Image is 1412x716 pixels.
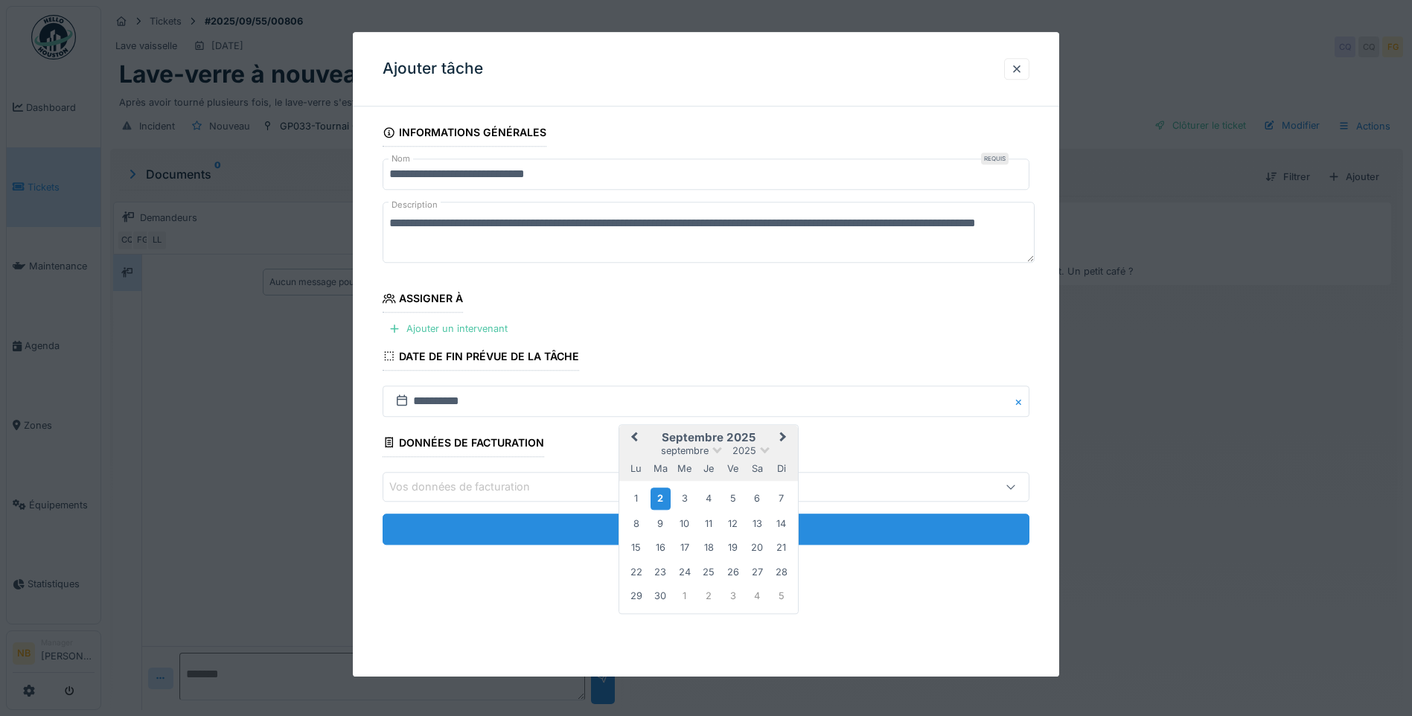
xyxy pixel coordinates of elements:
div: Choose mardi 23 septembre 2025 [651,562,671,582]
div: Choose vendredi 19 septembre 2025 [723,538,743,558]
div: Choose vendredi 12 septembre 2025 [723,514,743,534]
div: mercredi [674,459,694,479]
div: Choose jeudi 2 octobre 2025 [699,586,719,607]
div: vendredi [723,459,743,479]
div: Month septembre, 2025 [624,486,793,608]
div: Choose mercredi 1 octobre 2025 [674,586,694,607]
button: Previous Month [621,426,645,450]
span: septembre [661,445,709,456]
div: Choose vendredi 3 octobre 2025 [723,586,743,607]
div: Choose dimanche 5 octobre 2025 [771,586,791,607]
div: Choose samedi 6 septembre 2025 [747,489,767,509]
span: 2025 [732,445,756,456]
button: Close [1013,386,1029,417]
label: Description [389,196,441,214]
div: Données de facturation [383,432,544,457]
div: Choose lundi 1 septembre 2025 [626,489,646,509]
div: Choose samedi 20 septembre 2025 [747,538,767,558]
div: Choose lundi 15 septembre 2025 [626,538,646,558]
div: samedi [747,459,767,479]
div: Choose lundi 22 septembre 2025 [626,562,646,582]
div: Choose dimanche 21 septembre 2025 [771,538,791,558]
div: Choose mardi 9 septembre 2025 [651,514,671,534]
div: Choose dimanche 14 septembre 2025 [771,514,791,534]
div: dimanche [771,459,791,479]
div: Choose mercredi 24 septembre 2025 [674,562,694,582]
div: Vos données de facturation [389,479,551,495]
div: Choose mercredi 17 septembre 2025 [674,538,694,558]
button: Next Month [773,426,796,450]
div: Date de fin prévue de la tâche [383,345,579,371]
div: Choose jeudi 11 septembre 2025 [699,514,719,534]
div: Choose samedi 27 septembre 2025 [747,562,767,582]
div: Choose mardi 16 septembre 2025 [651,538,671,558]
div: Ajouter un intervenant [383,319,514,339]
div: Requis [981,153,1009,164]
h3: Ajouter tâche [383,60,483,78]
div: Choose jeudi 4 septembre 2025 [699,489,719,509]
div: Choose mardi 30 septembre 2025 [651,586,671,607]
div: Informations générales [383,121,546,147]
div: Choose dimanche 7 septembre 2025 [771,489,791,509]
div: Choose lundi 29 septembre 2025 [626,586,646,607]
div: Choose mardi 2 septembre 2025 [651,488,671,510]
label: Nom [389,153,413,165]
div: Choose mercredi 3 septembre 2025 [674,489,694,509]
div: jeudi [699,459,719,479]
div: mardi [651,459,671,479]
div: Choose mercredi 10 septembre 2025 [674,514,694,534]
div: Choose vendredi 26 septembre 2025 [723,562,743,582]
div: Choose jeudi 18 septembre 2025 [699,538,719,558]
div: Choose dimanche 28 septembre 2025 [771,562,791,582]
div: Assigner à [383,288,463,313]
div: Choose lundi 8 septembre 2025 [626,514,646,534]
h2: septembre 2025 [619,431,798,444]
div: Choose vendredi 5 septembre 2025 [723,489,743,509]
div: Choose samedi 13 septembre 2025 [747,514,767,534]
div: lundi [626,459,646,479]
div: Choose samedi 4 octobre 2025 [747,586,767,607]
div: Choose jeudi 25 septembre 2025 [699,562,719,582]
